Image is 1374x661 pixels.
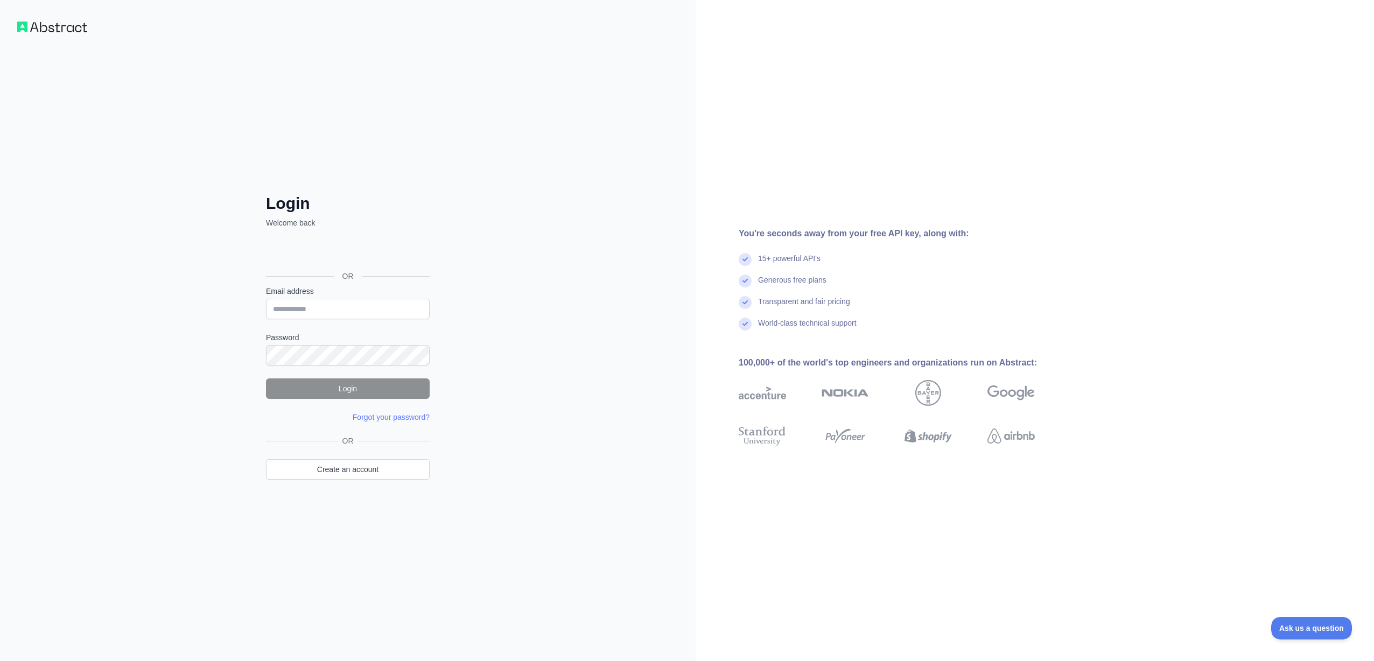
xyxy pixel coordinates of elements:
[739,275,752,287] img: check mark
[822,380,869,406] img: nokia
[266,217,430,228] p: Welcome back
[266,459,430,480] a: Create an account
[758,275,826,296] div: Generous free plans
[915,380,941,406] img: bayer
[987,380,1035,406] img: google
[987,424,1035,448] img: airbnb
[266,378,430,399] button: Login
[739,296,752,309] img: check mark
[353,413,430,421] a: Forgot your password?
[758,253,821,275] div: 15+ powerful API's
[758,318,857,339] div: World-class technical support
[266,194,430,213] h2: Login
[905,424,952,448] img: shopify
[739,424,786,448] img: stanford university
[739,356,1069,369] div: 100,000+ of the world's top engineers and organizations run on Abstract:
[338,435,358,446] span: OR
[266,332,430,343] label: Password
[822,424,869,448] img: payoneer
[266,286,430,297] label: Email address
[261,240,433,264] iframe: Sign in with Google Button
[1271,617,1352,639] iframe: Toggle Customer Support
[739,318,752,330] img: check mark
[739,227,1069,240] div: You're seconds away from your free API key, along with:
[334,271,362,282] span: OR
[739,253,752,266] img: check mark
[17,22,87,32] img: Workflow
[758,296,850,318] div: Transparent and fair pricing
[739,380,786,406] img: accenture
